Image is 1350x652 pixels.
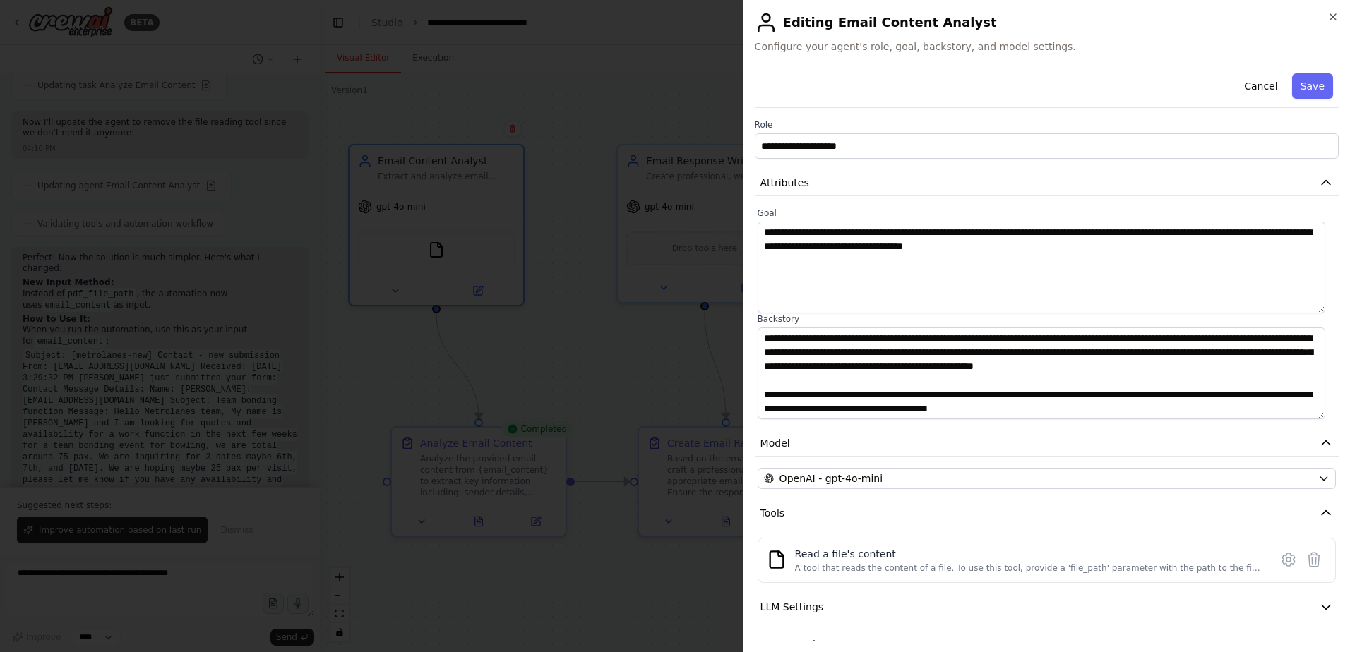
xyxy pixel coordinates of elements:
img: FileReadTool [767,550,787,569]
div: A tool that reads the content of a file. To use this tool, provide a 'file_path' parameter with t... [795,562,1262,574]
button: OpenAI - gpt-4o-mini [758,468,1336,489]
span: Model [760,436,790,450]
button: Delete tool [1301,547,1327,572]
span: OpenAI - gpt-4o-mini [779,471,883,485]
button: Cancel [1236,73,1286,99]
span: LLM Settings [760,600,824,614]
label: Goal [758,207,1336,219]
span: Agent Settings [760,637,833,651]
button: Attributes [755,170,1339,196]
h2: Editing Email Content Analyst [755,11,1339,34]
label: Role [755,119,1339,131]
span: Tools [760,506,785,520]
span: Configure your agent's role, goal, backstory, and model settings. [755,40,1339,54]
label: Backstory [758,313,1336,325]
button: Model [755,430,1339,457]
span: Attributes [760,176,809,190]
button: Tools [755,500,1339,526]
div: Read a file's content [795,547,1262,561]
button: Configure tool [1276,547,1301,572]
button: Save [1292,73,1333,99]
button: LLM Settings [755,594,1339,620]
